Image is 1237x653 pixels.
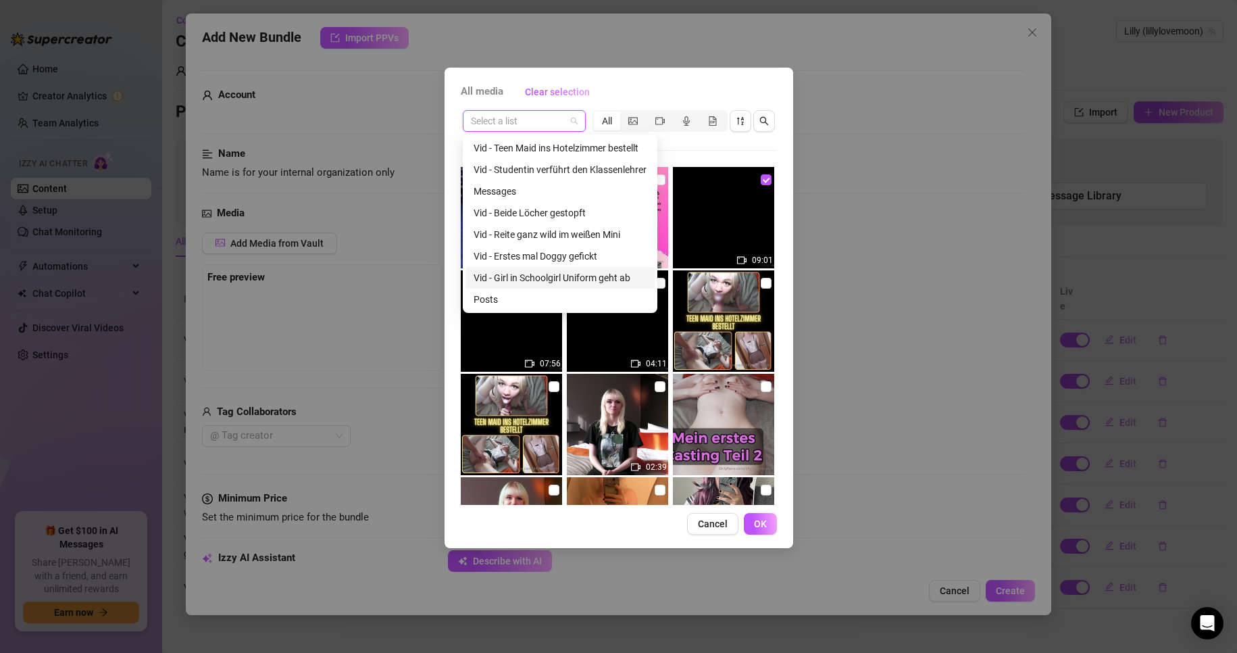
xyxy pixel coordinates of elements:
[687,513,738,535] button: Cancel
[592,110,728,132] div: segmented control
[673,477,774,579] img: media
[474,249,647,264] div: Vid - Erstes mal Doggy gefickt
[514,81,601,103] button: Clear selection
[567,374,668,475] img: media
[465,245,655,267] div: Vid - Erstes mal Doggy gefickt
[474,292,647,307] div: Posts
[461,477,562,579] img: media
[682,116,691,126] span: audio
[673,270,774,372] img: media
[465,289,655,310] div: Posts
[646,462,667,472] span: 02:39
[736,116,745,126] span: sort-descending
[474,270,647,285] div: Vid - Girl in Schoolgirl Uniform geht ab
[567,477,668,579] img: media
[461,374,562,475] img: media
[646,359,667,368] span: 04:11
[525,87,590,97] span: Clear selection
[754,518,767,529] span: OK
[752,256,773,265] span: 09:01
[540,359,561,368] span: 07:56
[465,202,655,224] div: Vid - Beide Löcher gestopft
[737,256,747,265] span: video-camera
[525,359,534,368] span: video-camera
[631,359,640,368] span: video-camera
[474,184,647,199] div: Messages
[567,270,668,372] img: media
[461,270,562,372] img: media
[461,84,503,100] span: All media
[673,167,774,268] img: media
[465,267,655,289] div: Vid - Girl in Schoolgirl Uniform geht ab
[465,137,655,159] div: Vid - Teen Maid ins Hotelzimmer bestellt
[655,116,665,126] span: video-camera
[628,116,638,126] span: picture
[759,116,769,126] span: search
[708,116,717,126] span: file-gif
[465,224,655,245] div: Vid - Reite ganz wild im weißen Mini
[631,462,640,472] span: video-camera
[465,180,655,202] div: Messages
[594,112,620,130] div: All
[474,141,647,155] div: Vid - Teen Maid ins Hotelzimmer bestellt
[1191,607,1223,639] div: Open Intercom Messenger
[698,518,728,529] span: Cancel
[474,227,647,242] div: Vid - Reite ganz wild im weißen Mini
[730,110,751,132] button: sort-descending
[474,162,647,177] div: Vid - Studentin verführt den Klassenlehrer
[465,159,655,180] div: Vid - Studentin verführt den Klassenlehrer
[474,205,647,220] div: Vid - Beide Löcher gestopft
[673,374,774,475] img: media
[461,167,562,268] img: media
[744,513,777,535] button: OK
